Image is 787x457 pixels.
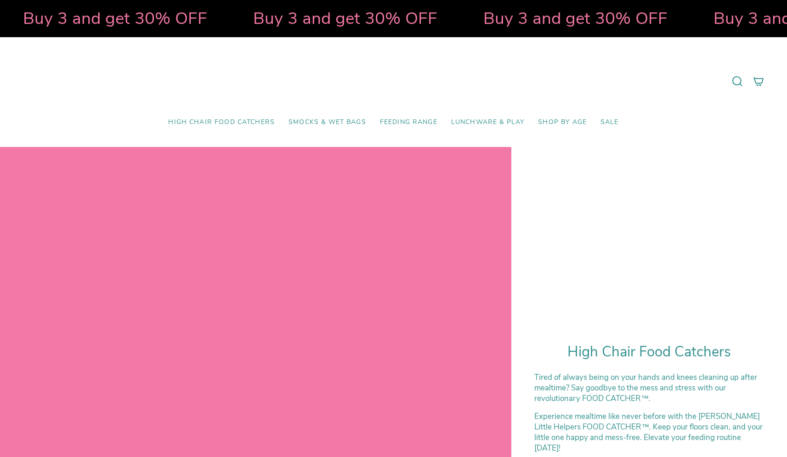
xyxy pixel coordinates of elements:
[314,51,473,112] a: Mumma’s Little Helpers
[17,7,202,30] strong: Buy 3 and get 30% OFF
[380,118,437,126] span: Feeding Range
[289,118,366,126] span: Smocks & Wet Bags
[538,118,587,126] span: Shop by Age
[600,118,619,126] span: SALE
[534,344,764,361] h1: High Chair Food Catchers
[161,112,282,133] a: High Chair Food Catchers
[248,7,432,30] strong: Buy 3 and get 30% OFF
[444,112,531,133] a: Lunchware & Play
[451,118,524,126] span: Lunchware & Play
[168,118,275,126] span: High Chair Food Catchers
[282,112,373,133] a: Smocks & Wet Bags
[594,112,626,133] a: SALE
[534,372,764,404] p: Tired of always being on your hands and knees cleaning up after mealtime? Say goodbye to the mess...
[534,411,764,453] div: Experience mealtime like never before with the [PERSON_NAME] Little Helpers FOOD CATCHER™. Keep y...
[531,112,594,133] a: Shop by Age
[478,7,662,30] strong: Buy 3 and get 30% OFF
[373,112,444,133] a: Feeding Range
